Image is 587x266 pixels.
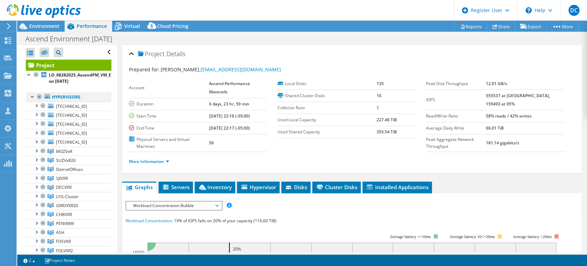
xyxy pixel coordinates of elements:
[56,248,73,254] span: FOLVXR2
[56,103,87,109] span: [TECHNICAL_ID]
[56,229,64,235] span: ASH
[19,256,40,265] a: 2
[26,71,111,86] a: LO_08282025_AscendPM_VM_Environment on [DATE]
[198,184,232,191] span: Inventory
[200,66,281,73] a: [EMAIL_ADDRESS][DOMAIN_NAME]
[278,129,376,135] label: Used Shared Capacity
[426,80,486,87] label: Peak Disk Throughput
[161,66,281,73] span: [PERSON_NAME],
[26,246,111,255] a: FOLVXR2
[376,93,381,99] b: 16
[130,202,218,210] span: Workload Concentration Bubble
[285,184,307,191] span: Disks
[240,184,276,191] span: Hypervisor
[26,102,111,111] a: [TECHNICAL_ID]
[56,194,79,199] span: LYG-Cluster
[316,184,357,191] span: Cluster Disks
[209,140,214,146] b: 56
[157,23,188,29] span: Cloud Pricing
[26,165,111,174] a: DetroitOffices
[56,139,87,145] span: [TECHNICAL_ID]
[546,21,578,32] a: More
[26,201,111,210] a: GWDVXR20
[486,113,532,119] b: 58% reads / 42% writes
[449,234,495,239] tspan: Average latency 10<=20ms
[233,246,241,252] text: 20%
[513,234,552,239] text: Average latency >20ms
[56,175,68,181] span: SJIVXR
[56,130,87,136] span: [TECHNICAL_ID]
[166,50,185,58] span: Details
[515,21,547,32] a: Export
[209,81,250,95] b: Ascend Performance Materails
[56,157,76,163] span: SUZVxR20
[129,125,209,132] label: End Time
[56,121,87,127] span: [TECHNICAL_ID]
[376,117,396,123] b: 227.46 TiB
[487,21,515,32] a: Share
[129,101,209,108] label: Duration
[278,92,376,99] label: Shared Cluster Disks
[77,23,107,29] span: Performance
[26,129,111,138] a: [TECHNICAL_ID]
[26,237,111,246] a: FOSVXR
[129,66,160,73] label: Prepared for:
[162,184,189,191] span: Servers
[56,212,72,217] span: CHBVXR
[132,249,144,255] text: 16000
[56,203,78,208] span: GWDVXR20
[26,111,111,120] a: [TECHNICAL_ID]
[486,93,550,107] b: 555537 at [GEOGRAPHIC_DATA], 159493 at 95%
[29,23,59,29] span: Environment
[426,136,486,150] label: Peak Aggregate Network Throughput
[129,158,169,164] a: More Information
[568,5,579,16] span: DC
[209,125,250,131] b: [DATE] 22:17 (-05:00)
[426,125,486,132] label: Average Daily Write
[26,93,111,102] a: Hypervisors
[26,60,111,71] a: Project
[26,174,111,183] a: SJIVXR
[454,21,487,32] a: Reports
[40,256,80,265] a: Project Notes
[129,136,209,150] label: Physical Servers and Virtual Machines
[486,81,507,86] b: 12.01 GB/s
[138,51,165,58] span: Project
[278,80,376,87] label: Local Disks
[486,125,504,131] b: 66.01 TiB
[26,228,111,237] a: ASH
[390,234,431,239] tspan: Average latency <=10ms
[486,140,519,146] b: 181.14 gigabits/s
[56,221,74,226] span: PENVMW
[174,218,276,224] span: 19% of IOPS falls on 20% of your capacity (116.60 TiB)
[26,156,111,165] a: SUZVxR20
[56,166,83,172] span: DetroitOffices
[129,84,209,91] label: Account
[56,149,72,154] span: MOZVxR
[26,192,111,201] a: LYG-Cluster
[376,81,383,86] b: 135
[26,183,111,192] a: DECVXR
[426,113,486,120] label: Read/Write Ratio
[126,184,153,191] span: Graphs
[376,105,379,111] b: 1
[56,112,87,118] span: [TECHNICAL_ID]
[56,238,71,244] span: FOSVXR
[26,147,111,156] a: MOZVxR
[56,184,72,190] span: DECVXR
[124,23,140,29] span: Virtual
[126,218,173,224] span: Workload Concentration:
[22,35,123,43] h1: Ascend Environment [DATE]
[26,219,111,228] a: PENVMW
[49,72,135,84] b: LO_08282025_AscendPM_VM_Environment on [DATE]
[278,116,376,123] label: Used Local Capacity
[278,104,376,111] label: Collector Runs
[376,129,396,135] b: 355.54 TiB
[426,96,486,103] label: IOPS
[26,138,111,147] a: [TECHNICAL_ID]
[26,210,111,219] a: CHBVXR
[366,184,428,191] span: Installed Applications
[26,120,111,129] a: [TECHNICAL_ID]
[129,113,209,120] label: Start Time
[209,101,249,107] b: 6 days, 23 hr, 59 min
